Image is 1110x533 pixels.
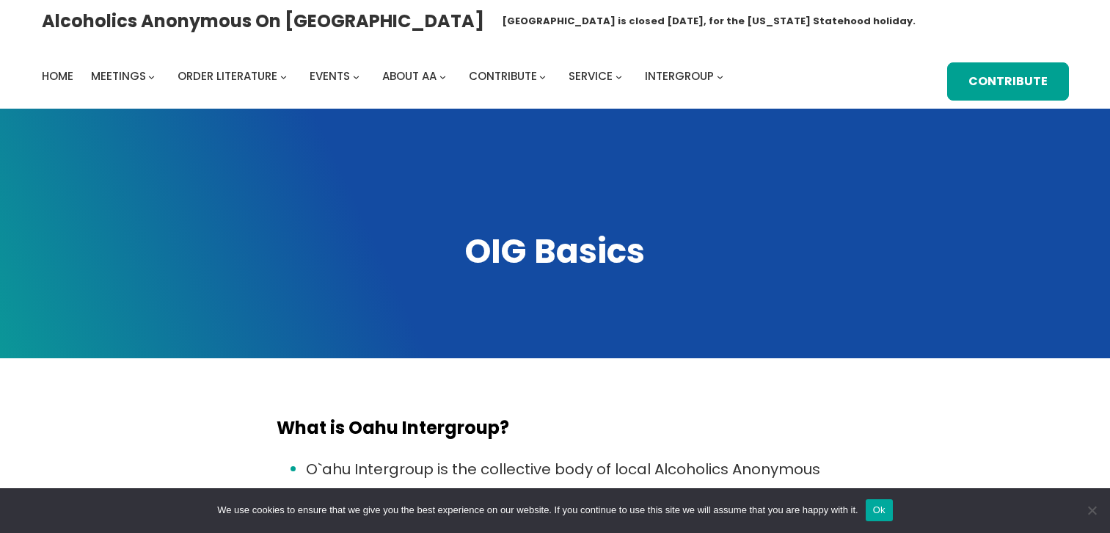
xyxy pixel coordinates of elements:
span: Events [310,68,350,84]
button: Meetings submenu [148,73,155,80]
h1: [GEOGRAPHIC_DATA] is closed [DATE], for the [US_STATE] Statehood holiday. [502,14,916,29]
span: Service [569,68,613,84]
h4: What is Oahu Intergroup? [277,417,834,439]
a: Meetings [91,66,146,87]
nav: Intergroup [42,66,729,87]
button: Intergroup submenu [717,73,723,80]
a: About AA [382,66,437,87]
button: About AA submenu [439,73,446,80]
span: Contribute [469,68,537,84]
a: Contribute [469,66,537,87]
span: Order Literature [178,68,277,84]
a: Alcoholics Anonymous on [GEOGRAPHIC_DATA] [42,5,484,37]
span: Intergroup [645,68,714,84]
button: Events submenu [353,73,359,80]
span: About AA [382,68,437,84]
span: Home [42,68,73,84]
a: Contribute [947,62,1069,101]
a: Service [569,66,613,87]
span: No [1084,503,1099,518]
span: Meetings [91,68,146,84]
h1: OIG Basics [42,229,1069,275]
a: Home [42,66,73,87]
button: Service submenu [616,73,622,80]
button: Order Literature submenu [280,73,287,80]
a: Intergroup [645,66,714,87]
button: Contribute submenu [539,73,546,80]
a: Events [310,66,350,87]
span: We use cookies to ensure that we give you the best experience on our website. If you continue to ... [217,503,858,518]
button: Ok [866,499,893,521]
